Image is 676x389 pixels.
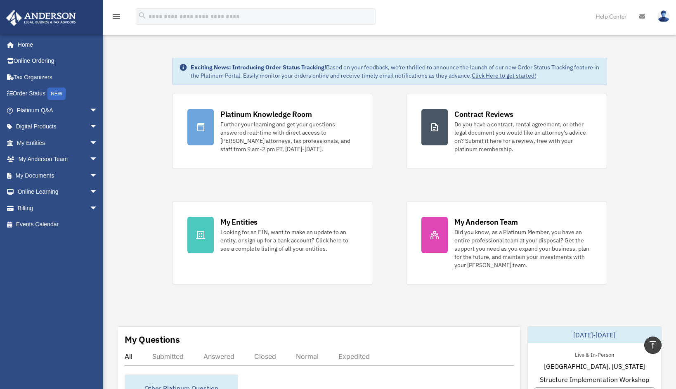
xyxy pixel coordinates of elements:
[90,135,106,152] span: arrow_drop_down
[152,352,184,361] div: Submitted
[6,53,110,69] a: Online Ordering
[125,333,180,346] div: My Questions
[6,167,110,184] a: My Documentsarrow_drop_down
[454,109,513,119] div: Contract Reviews
[454,120,592,153] div: Do you have a contract, rental agreement, or other legal document you would like an attorney's ad...
[4,10,78,26] img: Anderson Advisors Platinum Portal
[90,102,106,119] span: arrow_drop_down
[125,352,132,361] div: All
[6,200,110,216] a: Billingarrow_drop_down
[338,352,370,361] div: Expedited
[191,63,600,80] div: Based on your feedback, we're thrilled to announce the launch of our new Order Status Tracking fe...
[220,228,358,253] div: Looking for an EIN, want to make an update to an entity, or sign up for a bank account? Click her...
[203,352,234,361] div: Answered
[6,151,110,168] a: My Anderson Teamarrow_drop_down
[454,228,592,269] div: Did you know, as a Platinum Member, you have an entire professional team at your disposal? Get th...
[657,10,670,22] img: User Pic
[90,151,106,168] span: arrow_drop_down
[406,202,607,285] a: My Anderson Team Did you know, as a Platinum Member, you have an entire professional team at your...
[111,14,121,21] a: menu
[111,12,121,21] i: menu
[47,88,66,100] div: NEW
[220,120,358,153] div: Further your learning and get your questions answered real-time with direct access to [PERSON_NAM...
[454,217,518,227] div: My Anderson Team
[90,184,106,201] span: arrow_drop_down
[568,350,621,358] div: Live & In-Person
[220,109,312,119] div: Platinum Knowledge Room
[296,352,319,361] div: Normal
[90,119,106,135] span: arrow_drop_down
[544,361,645,371] span: [GEOGRAPHIC_DATA], [US_STATE]
[90,167,106,184] span: arrow_drop_down
[472,72,536,79] a: Click Here to get started!
[138,11,147,20] i: search
[6,135,110,151] a: My Entitiesarrow_drop_down
[6,69,110,85] a: Tax Organizers
[540,375,649,384] span: Structure Implementation Workshop
[191,64,326,71] strong: Exciting News: Introducing Order Status Tracking!
[6,102,110,119] a: Platinum Q&Aarrow_drop_down
[254,352,276,361] div: Closed
[220,217,258,227] div: My Entities
[6,216,110,233] a: Events Calendar
[528,327,662,343] div: [DATE]-[DATE]
[406,94,607,168] a: Contract Reviews Do you have a contract, rental agreement, or other legal document you would like...
[90,200,106,217] span: arrow_drop_down
[172,202,373,285] a: My Entities Looking for an EIN, want to make an update to an entity, or sign up for a bank accoun...
[172,94,373,168] a: Platinum Knowledge Room Further your learning and get your questions answered real-time with dire...
[6,119,110,135] a: Digital Productsarrow_drop_down
[6,184,110,200] a: Online Learningarrow_drop_down
[644,337,662,354] a: vertical_align_top
[648,340,658,350] i: vertical_align_top
[6,36,106,53] a: Home
[6,85,110,102] a: Order StatusNEW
